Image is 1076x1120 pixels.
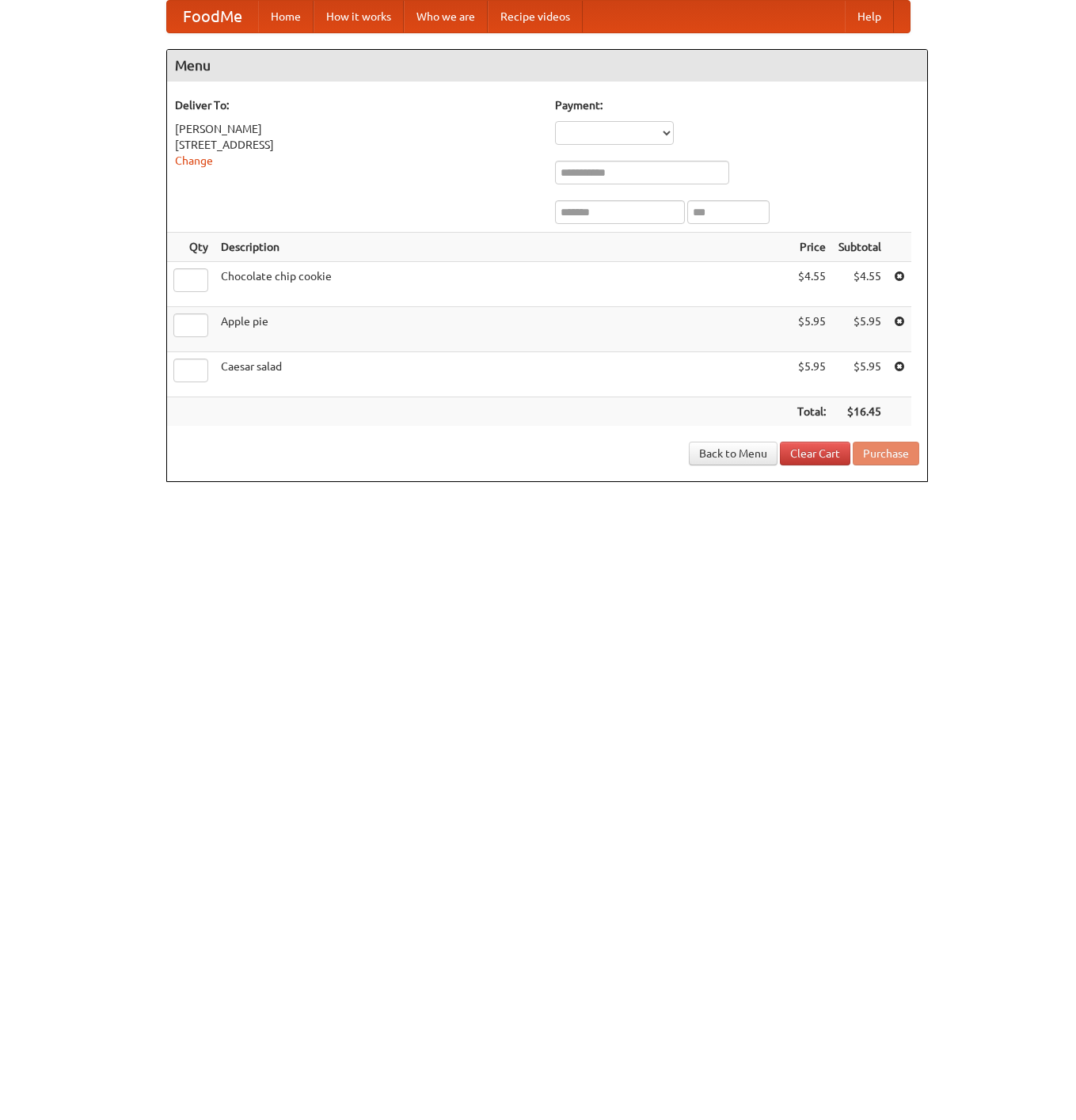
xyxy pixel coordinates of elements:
[488,1,583,32] a: Recipe videos
[791,307,832,352] td: $5.95
[791,233,832,262] th: Price
[791,262,832,307] td: $4.55
[167,1,258,32] a: FoodMe
[845,1,894,32] a: Help
[791,352,832,397] td: $5.95
[832,307,888,352] td: $5.95
[780,442,850,465] a: Clear Cart
[175,97,539,113] h5: Deliver To:
[555,97,919,113] h5: Payment:
[832,262,888,307] td: $4.55
[215,307,791,352] td: Apple pie
[175,154,213,167] a: Change
[832,233,888,262] th: Subtotal
[258,1,314,32] a: Home
[832,397,888,427] th: $16.45
[215,233,791,262] th: Description
[853,442,919,465] button: Purchase
[689,442,778,465] a: Back to Menu
[215,352,791,397] td: Caesar salad
[791,397,832,427] th: Total:
[175,137,539,153] div: [STREET_ADDRESS]
[314,1,404,32] a: How it works
[215,262,791,307] td: Chocolate chip cookie
[167,233,215,262] th: Qty
[167,50,927,82] h4: Menu
[404,1,488,32] a: Who we are
[175,121,539,137] div: [PERSON_NAME]
[832,352,888,397] td: $5.95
